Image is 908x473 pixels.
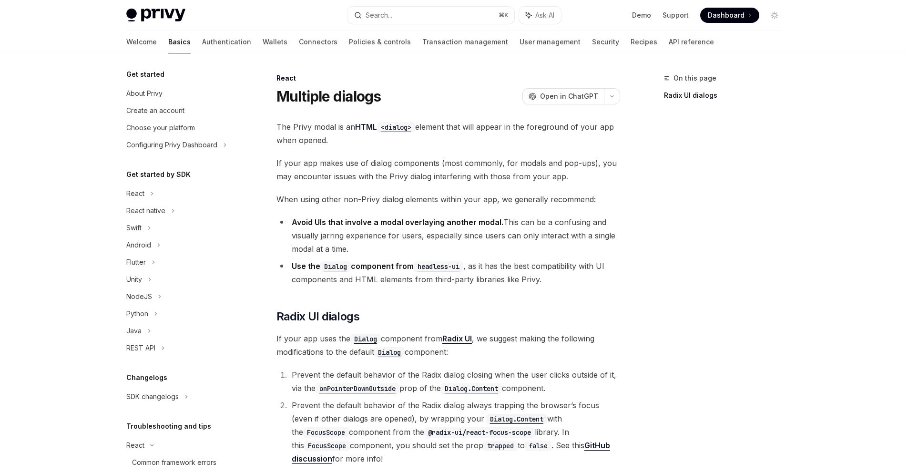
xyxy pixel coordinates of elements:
[414,261,463,272] code: headless-ui
[132,457,216,468] div: Common framework errors
[119,102,241,119] a: Create an account
[350,334,381,344] code: Dialog
[632,10,651,20] a: Demo
[664,88,790,103] a: Radix UI dialogs
[484,414,547,423] a: Dialog.Content
[126,342,155,354] div: REST API
[126,139,217,151] div: Configuring Privy Dashboard
[126,169,191,180] h5: Get started by SDK
[374,347,405,358] code: Dialog
[540,92,598,101] span: Open in ChatGPT
[767,8,782,23] button: Toggle dark mode
[202,31,251,53] a: Authentication
[276,193,620,206] span: When using other non-Privy dialog elements within your app, we generally recommend:
[276,156,620,183] span: If your app makes use of dialog components (most commonly, for modals and pop-ups), you may encou...
[414,261,463,271] a: headless-ui
[276,259,620,286] li: , as it has the best compatibility with UI components and HTML elements from third-party librarie...
[316,383,399,394] code: onPointerDownOutside
[355,122,415,132] a: HTML<dialog>
[519,7,561,24] button: Ask AI
[126,88,163,99] div: About Privy
[320,261,351,272] code: Dialog
[374,347,405,357] a: Dialog
[424,427,535,437] a: @radix-ui/react-focus-scope
[126,421,211,432] h5: Troubleshooting and tips
[126,257,146,268] div: Flutter
[299,31,337,53] a: Connectors
[525,441,551,451] code: false
[304,441,350,451] code: FocusScope
[292,261,463,271] strong: Use the component from
[168,31,191,53] a: Basics
[483,441,518,451] code: trapped
[486,414,547,424] code: Dialog.Content
[126,188,144,199] div: React
[350,334,381,343] a: Dialog
[442,334,472,344] a: Radix UI
[289,368,620,395] li: Prevent the default behavior of the Radix dialog closing when the user clicks outside of it, via ...
[126,291,152,302] div: NodeJS
[708,10,745,20] span: Dashboard
[673,72,716,84] span: On this page
[303,427,349,438] code: FocusScope
[592,31,619,53] a: Security
[442,334,472,343] strong: Radix UI
[499,11,509,19] span: ⌘ K
[316,383,399,393] a: onPointerDownOutside
[349,31,411,53] a: Policies & controls
[276,216,620,256] li: This can be a confusing and visually jarring experience for users, especially since users can onl...
[126,205,165,216] div: React native
[669,31,714,53] a: API reference
[126,31,157,53] a: Welcome
[119,454,241,471] a: Common framework errors
[276,332,620,359] span: If your app uses the component from , we suggest making the following modifications to the defaul...
[292,217,503,227] strong: Avoid UIs that involve a modal overlaying another modal.
[126,122,195,134] div: Choose your platform
[535,10,554,20] span: Ask AI
[631,31,657,53] a: Recipes
[276,73,620,83] div: React
[126,239,151,251] div: Android
[700,8,759,23] a: Dashboard
[347,7,514,24] button: Search...⌘K
[289,399,620,465] li: Prevent the default behavior of the Radix dialog always trapping the browser’s focus (even if oth...
[263,31,287,53] a: Wallets
[441,383,502,393] a: Dialog.Content
[522,88,604,104] button: Open in ChatGPT
[126,105,184,116] div: Create an account
[126,440,144,451] div: React
[663,10,689,20] a: Support
[424,427,535,438] code: @radix-ui/react-focus-scope
[276,309,359,324] span: Radix UI dialogs
[126,222,142,234] div: Swift
[126,69,164,80] h5: Get started
[119,119,241,136] a: Choose your platform
[276,120,620,147] span: The Privy modal is an element that will appear in the foreground of your app when opened.
[366,10,392,21] div: Search...
[422,31,508,53] a: Transaction management
[126,274,142,285] div: Unity
[126,325,142,337] div: Java
[320,261,351,271] a: Dialog
[126,9,185,22] img: light logo
[276,88,381,105] h1: Multiple dialogs
[119,85,241,102] a: About Privy
[441,383,502,394] code: Dialog.Content
[520,31,581,53] a: User management
[126,308,148,319] div: Python
[126,391,179,402] div: SDK changelogs
[377,122,415,133] code: <dialog>
[126,372,167,383] h5: Changelogs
